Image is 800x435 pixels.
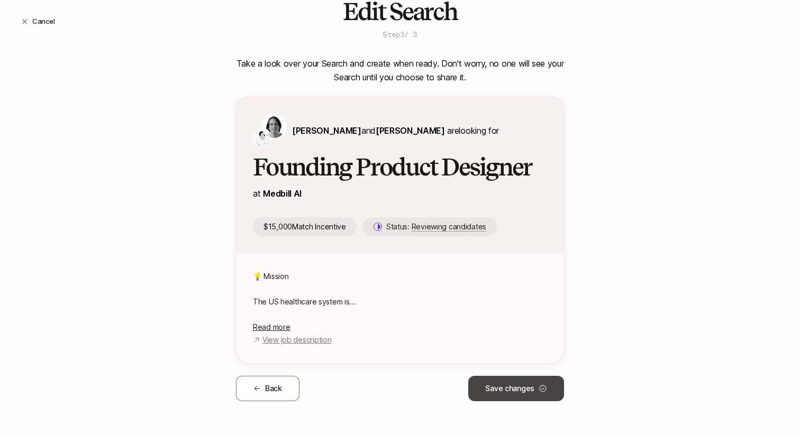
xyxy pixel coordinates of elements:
[292,124,499,137] p: and are looking for
[253,154,547,180] h2: Founding Product Designer
[253,322,290,331] span: Read more
[468,376,564,401] button: Save changes
[253,217,357,236] p: $15,000 Match Incentive
[253,295,547,308] p: The US healthcare system is...
[253,270,547,283] p: 💡 Mission
[254,129,271,146] img: Phil Pane
[253,334,547,346] a: View job description
[236,57,564,84] p: Take a look over your Search and create when ready. Don't worry, no one will see your Search unti...
[386,220,486,233] p: Status:
[292,125,361,136] a: [PERSON_NAME]
[253,188,260,199] span: at
[263,188,302,199] a: Medbill AI
[236,376,299,401] button: Back
[376,125,445,136] a: [PERSON_NAME]
[412,222,486,232] span: Reviewing candidates
[262,115,286,138] img: Julien Nakache
[13,12,63,31] button: Cancel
